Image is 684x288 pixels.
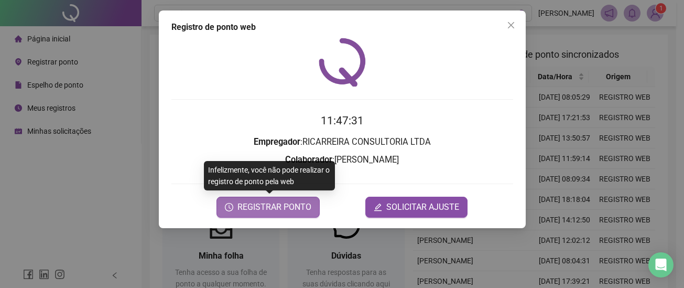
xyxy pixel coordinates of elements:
[503,17,519,34] button: Close
[365,197,468,218] button: editSOLICITAR AJUSTE
[237,201,311,214] span: REGISTRAR PONTO
[171,153,513,167] h3: : [PERSON_NAME]
[285,155,332,165] strong: Colaborador
[507,21,515,29] span: close
[386,201,459,214] span: SOLICITAR AJUSTE
[254,137,300,147] strong: Empregador
[171,21,513,34] div: Registro de ponto web
[225,203,233,211] span: clock-circle
[648,252,674,278] div: Open Intercom Messenger
[204,161,335,190] div: Infelizmente, você não pode realizar o registro de ponto pela web
[319,38,366,87] img: QRPoint
[216,197,320,218] button: REGISTRAR PONTO
[321,114,364,127] time: 11:47:31
[374,203,382,211] span: edit
[171,135,513,149] h3: : RICARREIRA CONSULTORIA LTDA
